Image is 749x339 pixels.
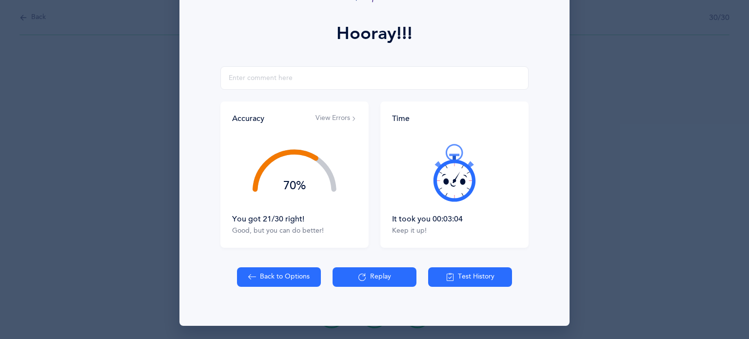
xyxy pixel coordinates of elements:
[232,214,357,224] div: You got 21/30 right!
[237,267,321,287] button: Back to Options
[428,267,512,287] button: Test History
[220,66,529,90] input: Enter comment here
[315,114,357,123] button: View Errors
[333,267,416,287] button: Replay
[232,113,264,124] div: Accuracy
[336,20,413,47] div: Hooray!!!
[392,214,517,224] div: It took you 00:03:04
[392,113,517,124] div: Time
[253,180,336,192] div: 70%
[392,226,517,236] div: Keep it up!
[232,226,357,236] div: Good, but you can do better!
